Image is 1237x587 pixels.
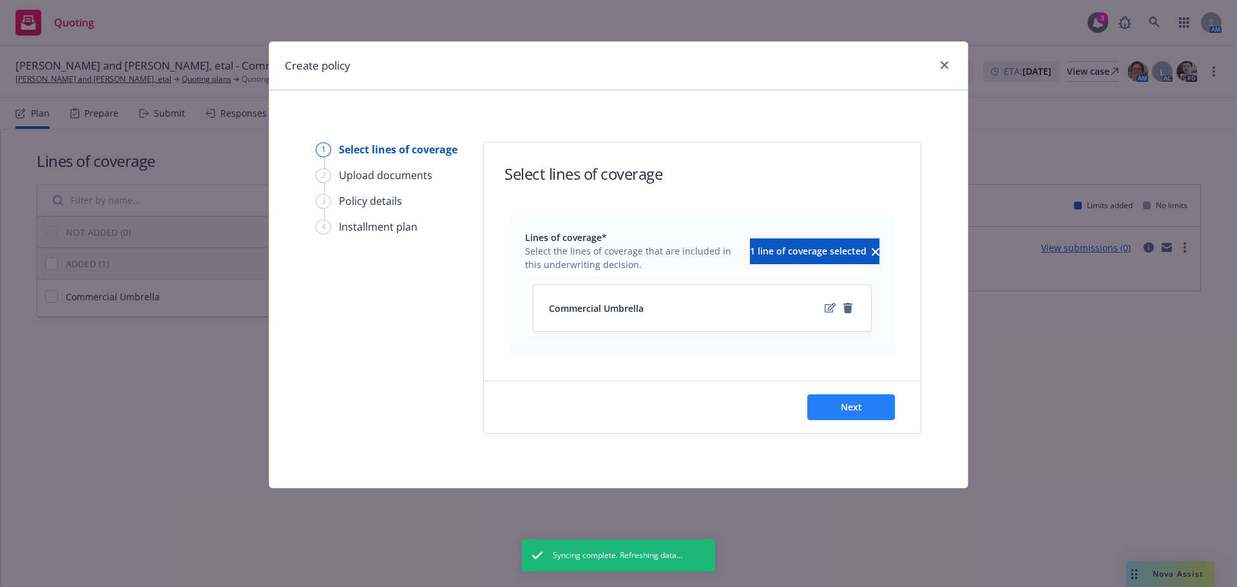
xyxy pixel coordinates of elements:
[553,550,682,561] span: Syncing complete. Refreshing data...
[807,394,895,420] button: Next
[872,248,879,256] svg: clear selection
[316,168,331,183] div: 2
[285,57,350,74] h1: Create policy
[822,300,838,316] a: edit
[840,300,856,316] a: remove
[316,220,331,235] div: 4
[504,163,662,184] h1: Select lines of coverage
[750,245,867,257] span: 1 line of coverage selected
[339,219,417,235] div: Installment plan
[339,193,402,209] div: Policy details
[316,194,331,209] div: 3
[525,244,742,271] span: Select the lines of coverage that are included in this underwriting decision.
[525,231,742,244] span: Lines of coverage*
[549,302,644,315] span: Commercial Umbrella
[316,142,331,157] div: 1
[750,238,879,264] button: 1 line of coverage selectedclear selection
[339,168,432,183] div: Upload documents
[841,401,862,413] span: Next
[339,142,457,157] div: Select lines of coverage
[937,57,952,73] a: close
